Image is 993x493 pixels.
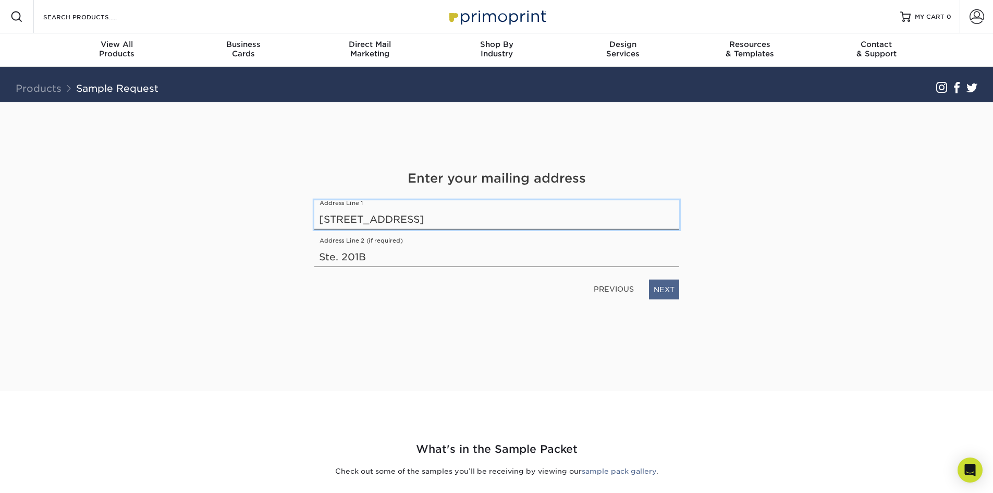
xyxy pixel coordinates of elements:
a: Shop ByIndustry [433,33,560,67]
span: Business [180,40,307,49]
h2: What's in the Sample Packet [192,441,802,458]
a: NEXT [649,280,679,299]
a: View AllProducts [54,33,180,67]
a: Sample Request [76,82,158,94]
div: Industry [433,40,560,58]
div: Services [560,40,686,58]
a: sample pack gallery [582,467,656,475]
span: MY CART [915,13,945,21]
span: Contact [813,40,940,49]
a: Contact& Support [813,33,940,67]
a: Resources& Templates [686,33,813,67]
span: Shop By [433,40,560,49]
div: Cards [180,40,307,58]
a: DesignServices [560,33,686,67]
span: View All [54,40,180,49]
div: & Support [813,40,940,58]
a: Direct MailMarketing [307,33,433,67]
img: Primoprint [445,5,549,28]
h4: Enter your mailing address [314,169,679,188]
span: Resources [686,40,813,49]
div: Marketing [307,40,433,58]
div: Products [54,40,180,58]
div: & Templates [686,40,813,58]
a: BusinessCards [180,33,307,67]
a: Products [16,82,62,94]
a: PREVIOUS [590,281,638,297]
div: Open Intercom Messenger [958,458,983,483]
input: SEARCH PRODUCTS..... [42,10,144,23]
span: 0 [947,13,951,20]
span: Direct Mail [307,40,433,49]
span: Design [560,40,686,49]
p: Check out some of the samples you’ll be receiving by viewing our . [192,466,802,476]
